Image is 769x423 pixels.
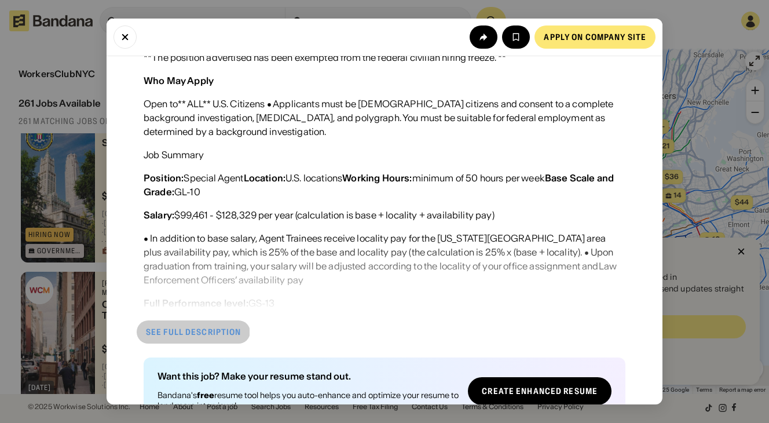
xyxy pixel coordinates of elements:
button: Close [113,25,137,49]
div: Position: [144,172,184,184]
div: $99,461 - $128,329 per year (calculation is base + locality + availability pay) [144,208,495,222]
div: Job Summary [144,148,204,162]
div: Location: [244,172,285,184]
div: Full Performance level: [144,297,248,309]
div: GS-13 [144,296,275,310]
div: Open to** ALL** U.S. Citizens • Applicants must be [DEMOGRAPHIC_DATA] citizens and consent to a c... [144,97,625,138]
div: Who May Apply [144,75,214,86]
div: Salary: [144,209,174,221]
div: Want this job? Make your resume stand out. [158,371,459,381]
div: Create Enhanced Resume [482,387,598,395]
div: • In addition to base salary, Agent Trainees receive locality pay for the [US_STATE][GEOGRAPHIC_D... [144,231,625,287]
div: Working Hours: [342,172,412,184]
div: See full description [146,328,241,336]
div: **The position advertised has been exempted from the federal civilian hiring freeze. ** [144,50,506,64]
b: free [197,390,214,400]
div: Apply on company site [544,33,646,41]
div: Special Agent U.S. locations minimum of 50 hours per week GL-10 [144,171,625,199]
div: Bandana's resume tool helps you auto-enhance and optimize your resume to land more interviews! [158,390,459,411]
